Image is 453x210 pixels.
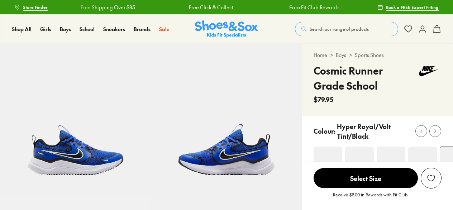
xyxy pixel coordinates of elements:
[60,25,71,33] a: Boys
[314,95,333,104] span: $79.95
[408,147,437,175] img: 4-552076_1
[377,147,405,175] img: 4-557317_1
[355,51,384,59] a: Sports Shoes
[314,168,418,188] button: Select Size
[189,4,233,11] a: Free Click & Collect
[80,25,95,33] a: School
[23,4,48,10] span: Store Finder
[40,25,51,33] a: Girls
[377,1,439,14] a: Book a FREE Expert Fitting
[289,4,339,11] a: Earn Fit Club Rewards
[345,147,374,175] img: 4-564876_1
[314,63,416,93] h4: Cosmic Runner Grade School
[14,1,48,14] a: Store Finder
[159,25,170,33] a: Sale
[314,51,327,59] a: Home
[80,4,135,11] a: Free Shipping Over $85
[103,25,125,33] a: Sneakers
[295,22,398,36] button: Search our range of products
[337,121,410,141] p: Hyper Royal/Volt Tint/Black
[195,20,258,38] a: Shoes & Sox
[416,63,442,79] img: Vendor logo
[151,44,302,195] img: 5-537504_1
[386,4,439,10] span: Book a FREE Expert Fitting
[12,25,32,33] a: Shop All
[314,51,442,59] div: > >
[195,20,258,38] img: SNS_Logo_Responsive.svg
[314,126,335,136] p: Colour:
[421,168,442,188] button: Add to Wishlist
[314,168,418,188] span: Select Size
[310,26,369,32] span: Search our range of products
[134,25,151,33] a: Brands
[336,51,346,59] a: Boys
[314,147,342,175] img: 4-552070_1
[333,191,407,204] p: Receive $8.00 in Rewards with Fit Club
